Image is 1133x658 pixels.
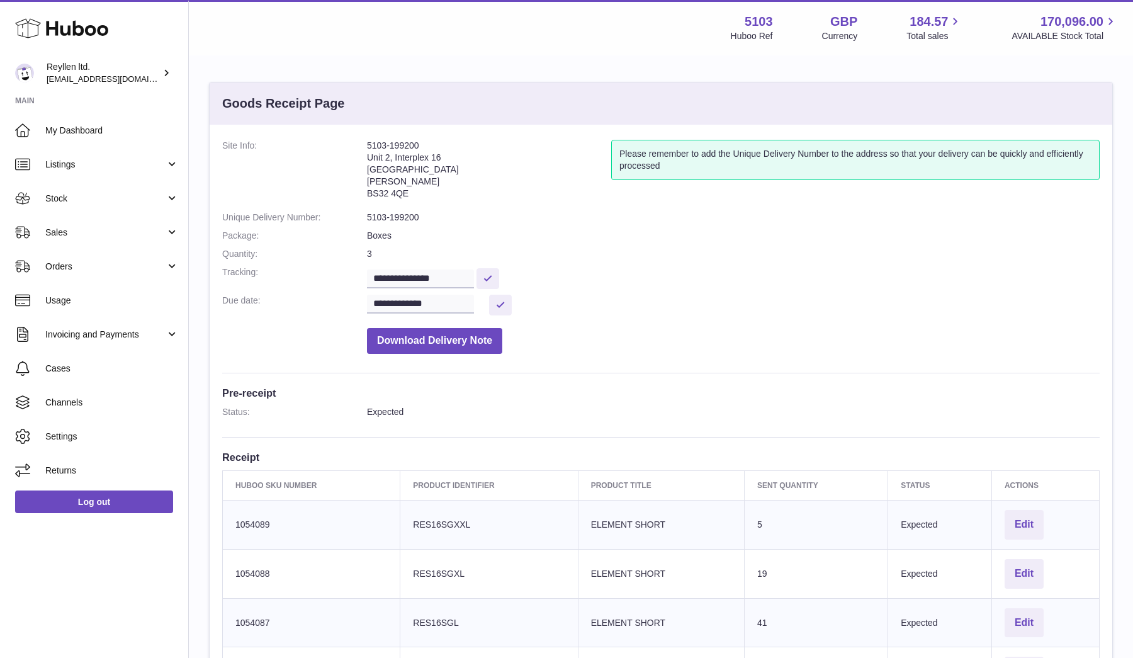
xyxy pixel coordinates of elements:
[611,140,1100,180] div: Please remember to add the Unique Delivery Number to the address so that your delivery can be qui...
[888,598,992,647] td: Expected
[45,465,179,477] span: Returns
[400,549,578,598] td: RES16SGXL
[45,363,179,375] span: Cases
[47,74,185,84] span: [EMAIL_ADDRESS][DOMAIN_NAME]
[745,500,888,549] td: 5
[222,450,1100,464] h3: Receipt
[223,470,400,500] th: Huboo SKU Number
[45,431,179,443] span: Settings
[15,64,34,82] img: reyllen@reyllen.com
[1012,13,1118,42] a: 170,096.00 AVAILABLE Stock Total
[822,30,858,42] div: Currency
[906,30,962,42] span: Total sales
[222,212,367,224] dt: Unique Delivery Number:
[1040,13,1103,30] span: 170,096.00
[45,397,179,409] span: Channels
[1005,510,1044,540] button: Edit
[367,212,1100,224] dd: 5103-199200
[45,193,166,205] span: Stock
[578,500,744,549] td: ELEMENT SHORT
[731,30,773,42] div: Huboo Ref
[578,470,744,500] th: Product title
[367,248,1100,260] dd: 3
[47,61,160,85] div: Reyllen ltd.
[888,549,992,598] td: Expected
[222,230,367,242] dt: Package:
[578,549,744,598] td: ELEMENT SHORT
[991,470,1099,500] th: Actions
[1005,559,1044,589] button: Edit
[367,406,1100,418] dd: Expected
[223,549,400,598] td: 1054088
[400,470,578,500] th: Product Identifier
[15,491,173,513] a: Log out
[745,598,888,647] td: 41
[222,386,1100,400] h3: Pre-receipt
[45,227,166,239] span: Sales
[400,598,578,647] td: RES16SGL
[45,329,166,341] span: Invoicing and Payments
[906,13,962,42] a: 184.57 Total sales
[223,598,400,647] td: 1054087
[222,140,367,205] dt: Site Info:
[45,261,166,273] span: Orders
[222,295,367,315] dt: Due date:
[888,500,992,549] td: Expected
[222,248,367,260] dt: Quantity:
[222,95,345,112] h3: Goods Receipt Page
[367,328,502,354] button: Download Delivery Note
[830,13,857,30] strong: GBP
[1012,30,1118,42] span: AVAILABLE Stock Total
[367,230,1100,242] dd: Boxes
[222,406,367,418] dt: Status:
[745,470,888,500] th: Sent Quantity
[367,140,611,205] address: 5103-199200 Unit 2, Interplex 16 [GEOGRAPHIC_DATA] [PERSON_NAME] BS32 4QE
[400,500,578,549] td: RES16SGXXL
[45,295,179,307] span: Usage
[888,470,992,500] th: Status
[223,500,400,549] td: 1054089
[222,266,367,288] dt: Tracking:
[745,549,888,598] td: 19
[45,125,179,137] span: My Dashboard
[745,13,773,30] strong: 5103
[578,598,744,647] td: ELEMENT SHORT
[45,159,166,171] span: Listings
[910,13,948,30] span: 184.57
[1005,608,1044,638] button: Edit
